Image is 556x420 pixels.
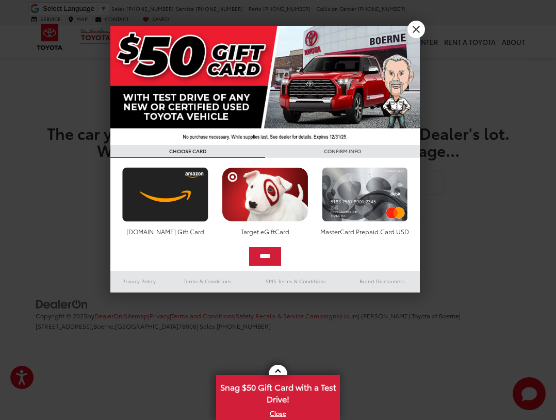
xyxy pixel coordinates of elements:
[319,167,411,222] img: mastercard.png
[247,275,345,287] a: SMS Terms & Conditions
[265,145,420,158] h3: CONFIRM INFO
[168,275,247,287] a: Terms & Conditions
[319,227,411,236] div: MasterCard Prepaid Card USD
[219,227,310,236] div: Target eGiftCard
[110,275,168,287] a: Privacy Policy
[345,275,420,287] a: Brand Disclaimers
[110,26,420,145] img: 42635_top_851395.jpg
[217,376,339,408] span: Snag $50 Gift Card with a Test Drive!
[219,167,310,222] img: targetcard.png
[120,167,211,222] img: amazoncard.png
[120,227,211,236] div: [DOMAIN_NAME] Gift Card
[110,145,265,158] h3: CHOOSE CARD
